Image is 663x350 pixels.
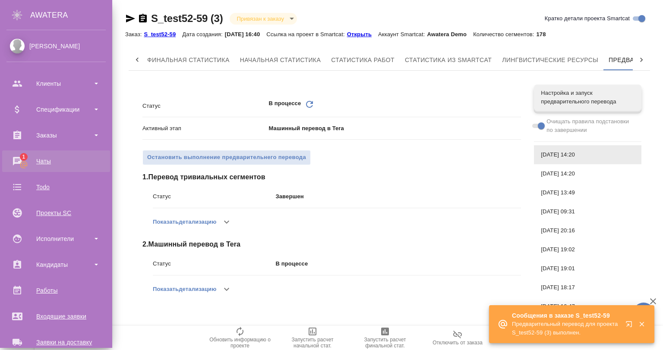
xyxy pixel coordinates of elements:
a: S_test52-59 (3) [151,12,223,24]
span: Отключить от заказа [433,340,483,346]
p: Предварительный перевод для проекта S_test52-59 (3) выполнен. [512,320,620,337]
div: Настройка и запуск предварительного перевода [534,84,641,110]
div: Кандидаты [6,258,106,271]
p: Статус [153,259,275,268]
div: [DATE] 09:31 [534,202,641,221]
button: Отключить от заказа [421,326,494,350]
span: 1 [17,153,30,161]
div: Привязан к заказу [230,13,297,25]
button: Открыть в новой вкладке [620,316,641,336]
div: [PERSON_NAME] [6,41,106,51]
p: [DATE] 16:40 [225,31,267,37]
span: Остановить выполнение предварительнего перевода [147,153,306,162]
p: Дата создания: [182,31,224,37]
button: Скопировать ссылку [138,13,148,24]
span: Настройка и запуск предварительного перевода [541,89,635,106]
span: [DATE] 16:47 [541,302,635,311]
span: [DATE] 20:16 [541,226,635,235]
button: Показатьдетализацию [153,279,216,300]
p: Завершен [275,192,521,201]
div: [DATE] 19:01 [534,259,641,278]
p: Awatera Demo [427,31,473,37]
p: Ссылка на проект в Smartcat: [266,31,347,37]
p: Открыть [347,31,378,37]
div: AWATERA [30,6,112,24]
div: [DATE] 13:49 [534,183,641,202]
span: Запустить расчет финальной стат. [354,337,416,349]
button: Обновить информацию о проекте [204,326,276,350]
p: 178 [537,31,552,37]
p: Заказ: [125,31,144,37]
p: В процессе [275,259,521,268]
div: [DATE] 14:20 [534,164,641,183]
p: Количество сегментов: [473,31,536,37]
span: Статистика работ [331,55,395,66]
span: Лингвистические ресурсы [502,55,598,66]
button: Закрыть [633,320,650,328]
p: Аккаунт Smartcat: [378,31,427,37]
span: [DATE] 19:02 [541,245,635,254]
span: [DATE] 14:20 [541,169,635,178]
button: 🙏 [633,303,654,324]
button: Остановить выполнение предварительнего перевода [142,150,311,165]
div: Заказы [6,129,106,142]
div: Todo [6,181,106,194]
div: [DATE] 18:17 [534,278,641,297]
span: [DATE] 09:31 [541,207,635,216]
div: Работы [6,284,106,297]
p: В процессе [268,99,301,112]
button: Запустить расчет начальной стат. [276,326,349,350]
span: 2 . Машинный перевод в Tera [142,239,521,250]
a: S_test52-59 [144,30,182,37]
p: S_test52-59 [144,31,182,37]
a: Проекты SC [2,202,110,224]
button: Запустить расчет финальной стат. [349,326,421,350]
span: [DATE] 13:49 [541,188,635,197]
span: Статистика из Smartcat [405,55,492,66]
div: [DATE] 20:16 [534,221,641,240]
span: [DATE] 18:17 [541,283,635,292]
div: Заявки на доставку [6,336,106,349]
div: [DATE] 14:20 [534,145,641,164]
p: Активный этап [142,124,268,133]
a: Входящие заявки [2,306,110,327]
span: Очищать правила подстановки по завершении [546,117,635,134]
div: Проекты SC [6,206,106,219]
a: Работы [2,280,110,301]
span: Кратко детали проекта Smartcat [545,14,630,23]
button: Показатьдетализацию [153,212,216,232]
div: [DATE] 16:47 [534,297,641,316]
span: Обновить информацию о проекте [209,337,271,349]
div: Чаты [6,155,106,168]
span: Начальная статистика [240,55,321,66]
div: Спецификации [6,103,106,116]
a: 1Чаты [2,150,110,172]
div: [DATE] 19:02 [534,240,641,259]
div: Входящие заявки [6,310,106,323]
p: Машинный перевод в Tera [268,124,521,133]
span: Финальная статистика [147,55,230,66]
span: Запустить расчет начальной стат. [281,337,344,349]
a: Todo [2,176,110,198]
a: Открыть [347,30,378,37]
button: Скопировать ссылку для ЯМессенджера [125,13,136,24]
span: [DATE] 14:20 [541,150,635,159]
div: Клиенты [6,77,106,90]
p: Статус [142,102,268,110]
span: 1 . Перевод тривиальных сегментов [142,172,521,182]
p: Сообщения в заказе S_test52-59 [512,311,620,320]
span: [DATE] 19:01 [541,264,635,273]
div: Исполнители [6,232,106,245]
button: Привязан к заказу [234,15,286,22]
p: Статус [153,192,275,201]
